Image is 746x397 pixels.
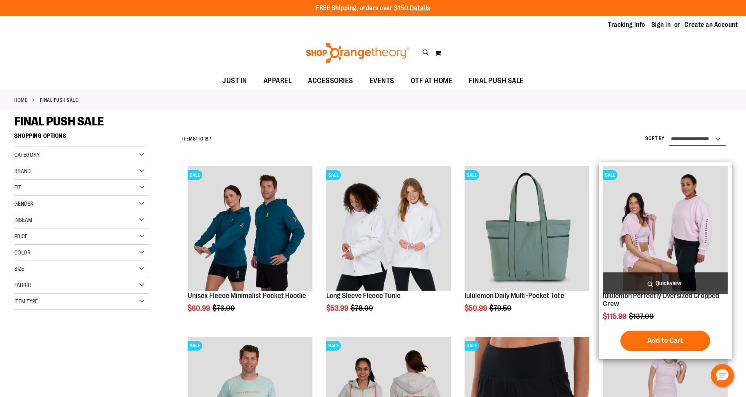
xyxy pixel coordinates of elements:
[305,43,410,63] img: Shop Orangetheory
[460,72,532,90] a: FINAL PUSH SALE
[608,20,645,29] a: Tracking Info
[603,312,628,320] span: $115.99
[647,336,683,345] span: Add to Cart
[603,292,719,308] a: lululemon Perfectly Oversized Cropped Crew
[370,72,394,90] span: EVENTS
[255,72,300,90] a: APPAREL
[603,166,728,291] img: lululemon Perfectly Oversized Cropped Crew
[188,341,202,351] span: SALE
[184,162,317,333] div: product
[465,166,589,291] img: lululemon Daily Multi-Pocket Tote
[326,166,451,292] a: Product image for Fleece Long SleeveSALE
[645,135,665,142] label: Sort By
[599,162,732,359] div: product
[14,249,31,256] span: Color
[603,166,728,292] a: lululemon Perfectly Oversized Cropped CrewSALE
[316,4,430,13] p: FREE Shipping, orders over $150.
[40,97,78,104] strong: FINAL PUSH SALE
[326,292,401,300] a: Long Sleeve Fleece Tunic
[403,72,461,90] a: OTF AT HOME
[465,341,479,351] span: SALE
[14,217,32,223] span: Inseam
[465,170,479,180] span: SALE
[263,72,292,90] span: APPAREL
[711,364,734,387] button: Hello, have a question? Let’s chat.
[14,151,40,158] span: Category
[14,233,28,239] span: Price
[465,166,589,292] a: lululemon Daily Multi-Pocket ToteSALE
[182,133,212,145] h2: Items to
[410,4,430,12] a: Details
[14,184,21,191] span: Fit
[351,304,374,312] span: $78.00
[222,72,247,90] span: JUST IN
[326,341,341,351] span: SALE
[14,114,104,128] span: FINAL PUSH SALE
[465,304,488,312] span: $50.99
[322,162,455,333] div: product
[465,292,564,300] a: lululemon Daily Multi-Pocket Tote
[411,72,453,90] span: OTF AT HOME
[188,166,312,291] img: Unisex Fleece Minimalist Pocket Hoodie
[620,331,710,351] button: Add to Cart
[188,304,211,312] span: $60.99
[14,298,38,305] span: Item Type
[651,20,671,29] a: Sign In
[326,166,451,291] img: Product image for Fleece Long Sleeve
[684,20,738,29] a: Create an Account
[14,168,31,174] span: Brand
[188,170,202,180] span: SALE
[300,72,361,90] a: ACCESSORIES
[469,72,524,90] span: FINAL PUSH SALE
[204,136,212,142] span: 187
[214,72,255,90] a: JUST IN
[188,292,306,300] a: Unisex Fleece Minimalist Pocket Hoodie
[460,162,593,333] div: product
[14,265,24,272] span: Size
[629,312,655,320] span: $137.00
[603,170,618,180] span: SALE
[326,304,350,312] span: $53.99
[213,304,236,312] span: $76.00
[489,304,513,312] span: $79.50
[603,272,728,294] a: Quickview
[14,200,33,207] span: Gender
[14,97,27,104] a: Home
[188,166,312,292] a: Unisex Fleece Minimalist Pocket HoodieSALE
[361,72,403,90] a: EVENTS
[308,72,353,90] span: ACCESSORIES
[14,129,149,147] strong: Shopping Options
[14,282,31,288] span: Fabric
[326,170,341,180] span: SALE
[196,136,198,142] span: 1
